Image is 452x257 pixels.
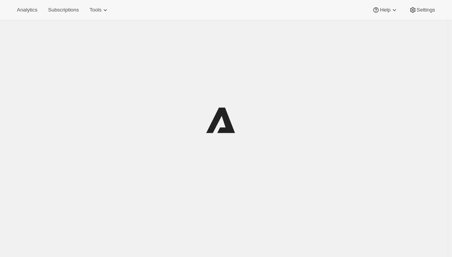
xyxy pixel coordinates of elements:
[17,7,37,13] span: Analytics
[417,7,435,13] span: Settings
[368,5,402,15] button: Help
[43,5,83,15] button: Subscriptions
[380,7,390,13] span: Help
[85,5,114,15] button: Tools
[48,7,79,13] span: Subscriptions
[89,7,101,13] span: Tools
[404,5,440,15] button: Settings
[12,5,42,15] button: Analytics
